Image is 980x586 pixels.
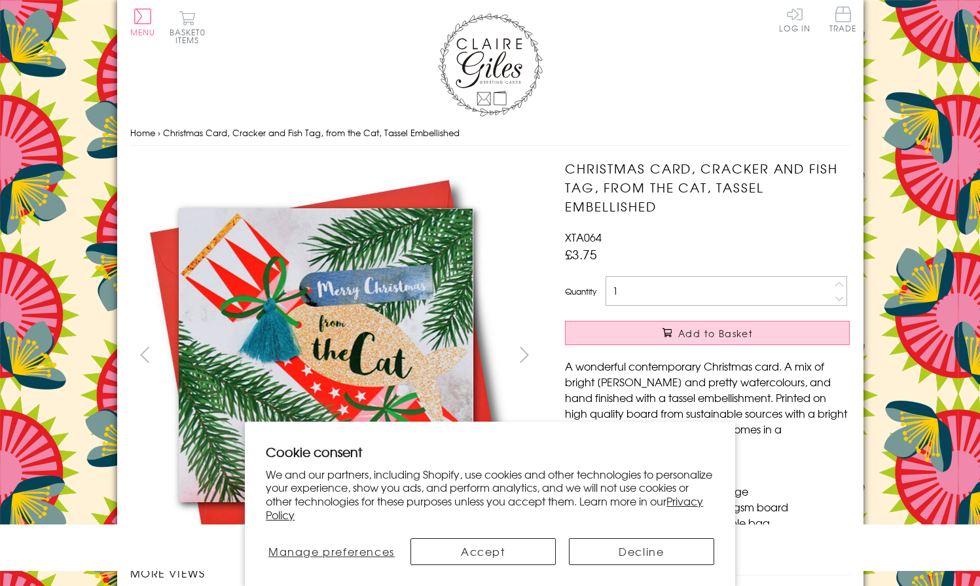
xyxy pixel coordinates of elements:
[130,340,160,369] button: prev
[779,7,810,32] a: Log In
[565,321,850,345] button: Add to Basket
[266,538,397,565] button: Manage preferences
[438,13,543,117] img: Claire Giles Greetings Cards
[565,358,850,452] p: A wonderful contemporary Christmas card. A mix of bright [PERSON_NAME] and pretty watercolours, a...
[130,26,156,38] span: Menu
[175,26,206,46] span: 0 items
[565,245,597,263] span: £3.75
[410,538,556,565] button: Accept
[569,538,714,565] button: Decline
[130,9,156,36] button: Menu
[268,543,395,559] span: Manage preferences
[170,10,206,44] button: Basket0 items
[130,159,522,551] img: Christmas Card, Cracker and Fish Tag, from the Cat, Tassel Embellished
[130,126,155,139] a: Home
[565,229,602,245] span: XTA064
[266,467,714,522] p: We and our partners, including Shopify, use cookies and other technologies to personalize your ex...
[678,327,753,340] span: Add to Basket
[509,340,539,369] button: next
[565,159,850,215] h1: Christmas Card, Cracker and Fish Tag, from the Cat, Tassel Embellished
[829,7,857,32] span: Trade
[539,159,932,552] img: Christmas Card, Cracker and Fish Tag, from the Cat, Tassel Embellished
[565,285,596,297] label: Quantity
[130,120,850,147] nav: breadcrumbs
[130,565,539,581] h3: More views
[266,443,714,461] h2: Cookie consent
[158,126,160,139] span: ›
[163,126,460,139] span: Christmas Card, Cracker and Fish Tag, from the Cat, Tassel Embellished
[829,7,857,35] a: Trade
[266,493,703,522] a: Privacy Policy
